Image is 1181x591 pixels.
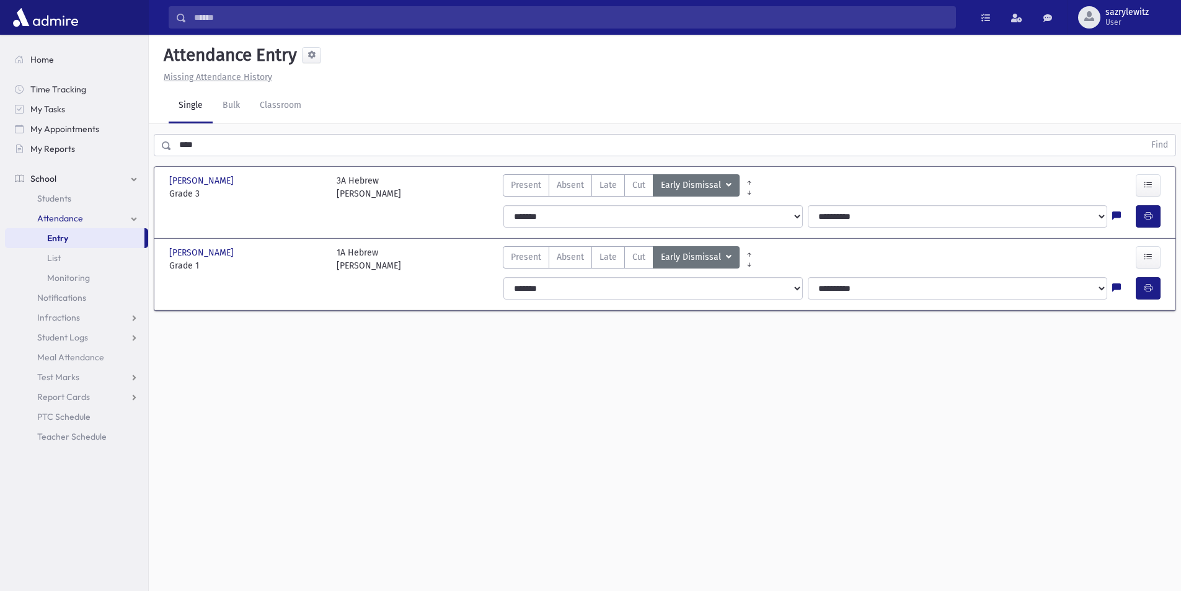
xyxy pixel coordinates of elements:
[5,407,148,427] a: PTC Schedule
[169,259,324,272] span: Grade 1
[632,251,645,264] span: Cut
[5,288,148,308] a: Notifications
[661,179,723,192] span: Early Dismissal
[1105,7,1149,17] span: sazrylewitz
[37,292,86,303] span: Notifications
[213,89,250,123] a: Bulk
[30,123,99,135] span: My Appointments
[37,391,90,402] span: Report Cards
[599,251,617,264] span: Late
[30,104,65,115] span: My Tasks
[5,308,148,327] a: Infractions
[599,179,617,192] span: Late
[5,327,148,347] a: Student Logs
[5,139,148,159] a: My Reports
[1144,135,1175,156] button: Find
[511,251,541,264] span: Present
[169,89,213,123] a: Single
[5,427,148,447] a: Teacher Schedule
[30,84,86,95] span: Time Tracking
[5,387,148,407] a: Report Cards
[5,119,148,139] a: My Appointments
[5,347,148,367] a: Meal Attendance
[661,251,723,264] span: Early Dismissal
[47,272,90,283] span: Monitoring
[37,352,104,363] span: Meal Attendance
[557,179,584,192] span: Absent
[5,228,144,248] a: Entry
[5,248,148,268] a: List
[37,213,83,224] span: Attendance
[187,6,955,29] input: Search
[337,174,401,200] div: 3A Hebrew [PERSON_NAME]
[47,233,68,244] span: Entry
[5,208,148,228] a: Attendance
[37,332,88,343] span: Student Logs
[5,367,148,387] a: Test Marks
[5,268,148,288] a: Monitoring
[37,371,79,383] span: Test Marks
[653,174,740,197] button: Early Dismissal
[30,143,75,154] span: My Reports
[503,174,740,200] div: AttTypes
[30,173,56,184] span: School
[503,246,740,272] div: AttTypes
[37,312,80,323] span: Infractions
[5,79,148,99] a: Time Tracking
[653,246,740,269] button: Early Dismissal
[5,99,148,119] a: My Tasks
[47,252,61,264] span: List
[5,189,148,208] a: Students
[557,251,584,264] span: Absent
[250,89,311,123] a: Classroom
[1105,17,1149,27] span: User
[169,187,324,200] span: Grade 3
[30,54,54,65] span: Home
[632,179,645,192] span: Cut
[37,411,91,422] span: PTC Schedule
[511,179,541,192] span: Present
[159,45,297,66] h5: Attendance Entry
[5,50,148,69] a: Home
[337,246,401,272] div: 1A Hebrew [PERSON_NAME]
[37,431,107,442] span: Teacher Schedule
[169,174,236,187] span: [PERSON_NAME]
[10,5,81,30] img: AdmirePro
[164,72,272,82] u: Missing Attendance History
[37,193,71,204] span: Students
[169,246,236,259] span: [PERSON_NAME]
[159,72,272,82] a: Missing Attendance History
[5,169,148,189] a: School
